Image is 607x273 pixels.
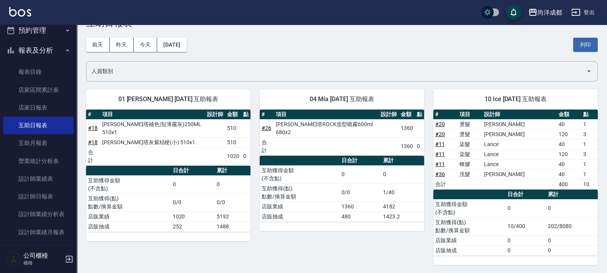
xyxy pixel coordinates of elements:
[3,223,74,241] a: 設計師業績月報表
[433,217,506,235] td: 互助獲得(點) 點數/換算金額
[134,38,158,52] button: 今天
[88,125,98,131] a: #18
[433,235,506,245] td: 店販業績
[86,193,171,211] td: 互助獲得(點) 點數/換算金額
[100,137,205,147] td: [PERSON_NAME]塔灰紫桔梗(小) 510x1
[215,193,250,211] td: 0/0
[458,149,482,159] td: 染髮
[260,165,340,183] td: 互助獲得金額 (不含點)
[581,139,598,149] td: 1
[433,110,598,190] table: a dense table
[506,245,546,255] td: 0
[3,81,74,99] a: 店家區間累計表
[435,171,445,177] a: #36
[3,63,74,81] a: 報表目錄
[482,110,557,120] th: 設計師
[3,99,74,117] a: 店家日報表
[86,110,250,166] table: a dense table
[506,190,546,200] th: 日合計
[482,159,557,169] td: Lance
[568,5,598,20] button: 登出
[458,169,482,179] td: 洗髮
[171,193,215,211] td: 0/0
[415,110,424,120] th: 點
[215,175,250,193] td: 0
[546,235,598,245] td: 0
[546,217,598,235] td: 202/8080
[260,183,340,201] td: 互助獲得(點) 點數/換算金額
[482,169,557,179] td: [PERSON_NAME]
[260,156,424,222] table: a dense table
[581,179,598,189] td: 10
[3,20,74,40] button: 預約管理
[95,95,241,103] span: 01 [PERSON_NAME] [DATE] 互助報表
[443,95,589,103] span: 10 Ice [DATE] 互助報表
[557,159,581,169] td: 40
[3,117,74,134] a: 互助日報表
[274,119,379,137] td: [PERSON_NAME]塔ROCK造型噴霧600ml 680x2
[215,166,250,176] th: 累計
[415,137,424,155] td: 0
[260,137,274,155] td: 合計
[171,166,215,176] th: 日合計
[215,221,250,231] td: 1488
[86,166,250,232] table: a dense table
[557,119,581,129] td: 40
[3,188,74,205] a: 設計師日報表
[506,5,521,20] button: save
[157,38,186,52] button: [DATE]
[100,110,205,120] th: 項目
[433,110,458,120] th: #
[205,110,225,120] th: 設計師
[482,149,557,159] td: Lance
[340,201,381,211] td: 1360
[260,211,340,221] td: 店販抽成
[573,38,598,52] button: 列印
[9,7,31,17] img: Logo
[171,211,215,221] td: 1020
[557,149,581,159] td: 120
[379,110,399,120] th: 設計師
[225,147,241,165] td: 1020
[100,119,205,137] td: [PERSON_NAME]塔補色洗(薄霧灰)250ML 510x1
[458,129,482,139] td: 燙髮
[506,199,546,217] td: 0
[241,147,250,165] td: 0
[435,161,445,167] a: #11
[581,129,598,139] td: 3
[482,139,557,149] td: Lance
[546,190,598,200] th: 累計
[3,205,74,223] a: 設計師業績分析表
[399,110,415,120] th: 金額
[506,217,546,235] td: 10/400
[260,110,274,120] th: #
[340,156,381,166] th: 日合計
[88,139,98,145] a: #18
[399,119,415,137] td: 1360
[458,110,482,120] th: 項目
[3,241,74,259] a: 設計師排行榜
[433,245,506,255] td: 店販抽成
[482,129,557,139] td: [PERSON_NAME]
[433,179,458,189] td: 合計
[557,179,581,189] td: 400
[86,38,110,52] button: 前天
[225,110,241,120] th: 金額
[581,159,598,169] td: 1
[557,139,581,149] td: 40
[433,190,598,256] table: a dense table
[458,159,482,169] td: 蜂膠
[110,38,134,52] button: 昨天
[482,119,557,129] td: [PERSON_NAME]
[381,165,424,183] td: 0
[581,149,598,159] td: 3
[86,110,100,120] th: #
[86,175,171,193] td: 互助獲得金額 (不含點)
[86,147,100,165] td: 合計
[340,211,381,221] td: 480
[381,201,424,211] td: 4182
[458,139,482,149] td: 染髮
[262,125,271,131] a: #26
[215,211,250,221] td: 5192
[433,199,506,217] td: 互助獲得金額 (不含點)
